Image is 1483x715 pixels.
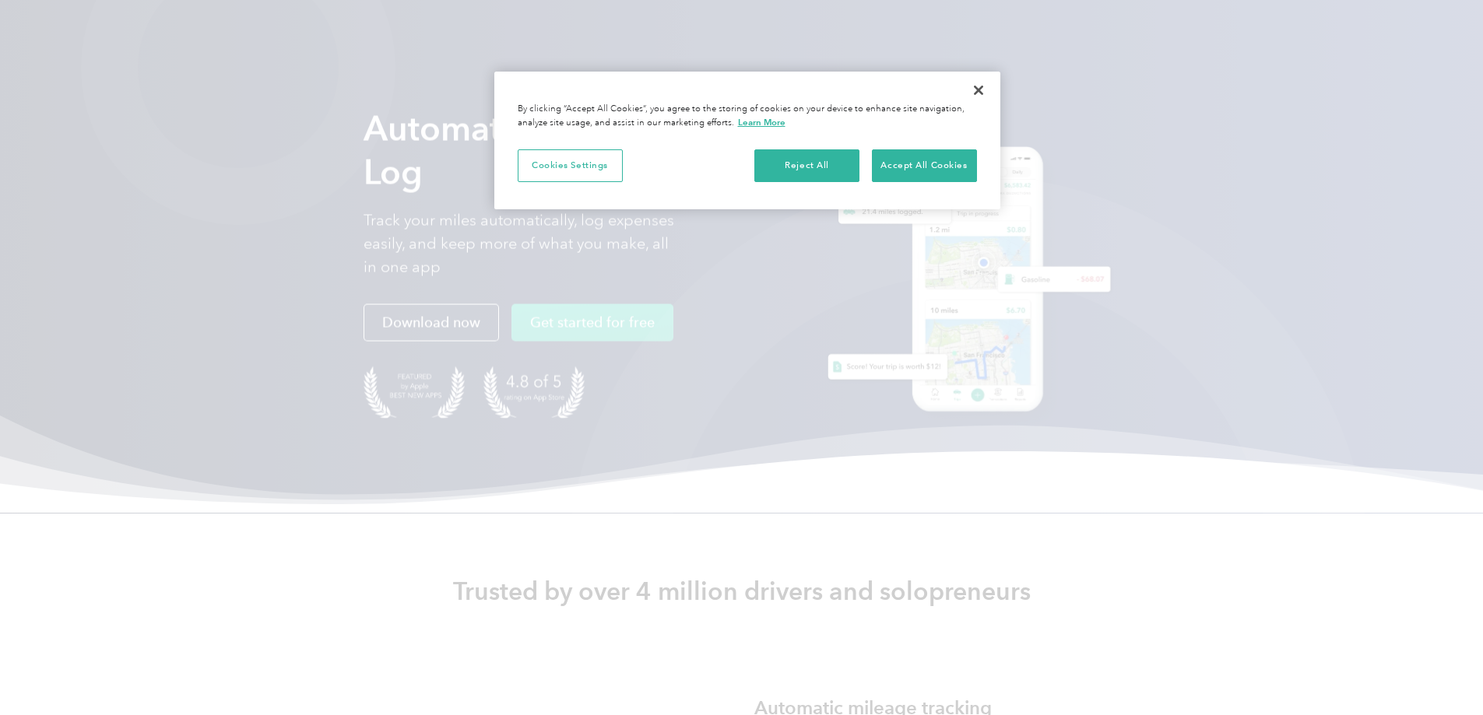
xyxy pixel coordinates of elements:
[453,576,1031,607] strong: Trusted by over 4 million drivers and solopreneurs
[483,366,585,419] img: 4.9 out of 5 stars on the app store
[518,149,623,182] button: Cookies Settings
[511,304,673,342] a: Get started for free
[364,108,738,193] strong: Automate Your Mileage Log
[364,209,675,279] p: Track your miles automatically, log expenses easily, and keep more of what you make, all in one app
[364,366,465,419] img: Badge for Featured by Apple Best New Apps
[494,72,1000,209] div: Privacy
[518,103,977,130] div: By clicking “Accept All Cookies”, you agree to the storing of cookies on your device to enhance s...
[364,304,499,342] a: Download now
[494,72,1000,209] div: Cookie banner
[872,149,977,182] button: Accept All Cookies
[961,73,996,107] button: Close
[754,149,859,182] button: Reject All
[738,117,785,128] a: More information about your privacy, opens in a new tab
